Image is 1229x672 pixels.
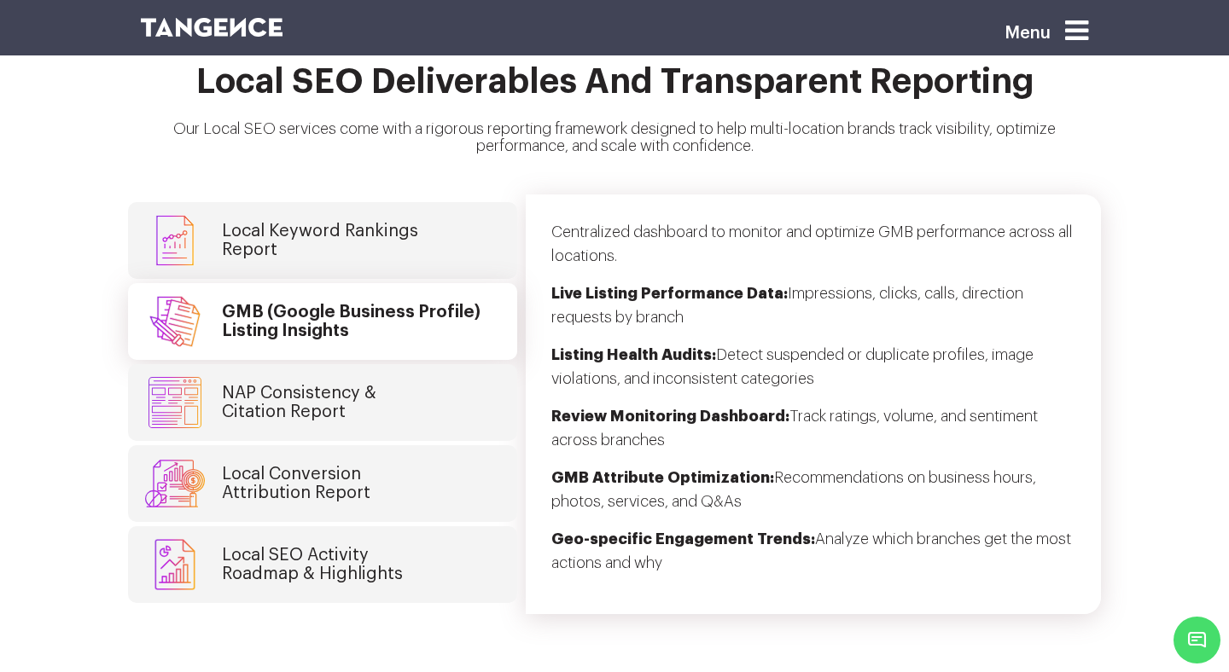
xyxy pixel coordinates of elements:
[222,465,370,502] h4: Local Conversion Attribution Report
[145,539,205,590] img: tab-icon5.svg
[551,286,788,301] strong: Live Listing Performance Data:
[141,63,1088,121] h2: Local SEO Deliverables and Transparent Reporting
[145,215,205,266] img: tab-icon2.svg
[222,303,481,340] h4: GMB (Google Business Profile) Listing Insights
[141,121,1088,169] p: Our Local SEO services come with a rigorous reporting framework designed to help multi-location b...
[1174,617,1220,663] span: Chat Widget
[145,296,205,347] img: tab-icon1.svg
[551,527,1075,588] p: Analyze which branches get the most actions and why
[551,343,1075,404] p: Detect suspended or duplicate profiles, image violations, and inconsistent categories
[551,470,774,485] strong: GMB Attribute Optimization:
[551,408,789,424] strong: Review Monitoring Dashboard:
[222,222,418,259] h4: Local Keyword Rankings Report
[551,220,1075,281] p: Centralized dashboard to monitor and optimize GMB performance across all locations.
[145,458,205,509] img: tab-icon4.svg
[222,546,403,583] h4: Local SEO Activity Roadmap & Highlights
[145,377,205,428] img: tab-icon3.svg
[141,18,282,37] img: logo SVG
[551,466,1075,527] p: Recommendations on business hours, photos, services, and Q&As
[222,384,376,421] h4: NAP Consistency & Citation Report
[551,404,1075,466] p: Track ratings, volume, and sentiment across branches
[551,281,1075,343] p: Impressions, clicks, calls, direction requests by branch
[551,531,815,547] strong: Geo-specific Engagement Trends:
[551,347,716,362] strong: Listing Health Audits:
